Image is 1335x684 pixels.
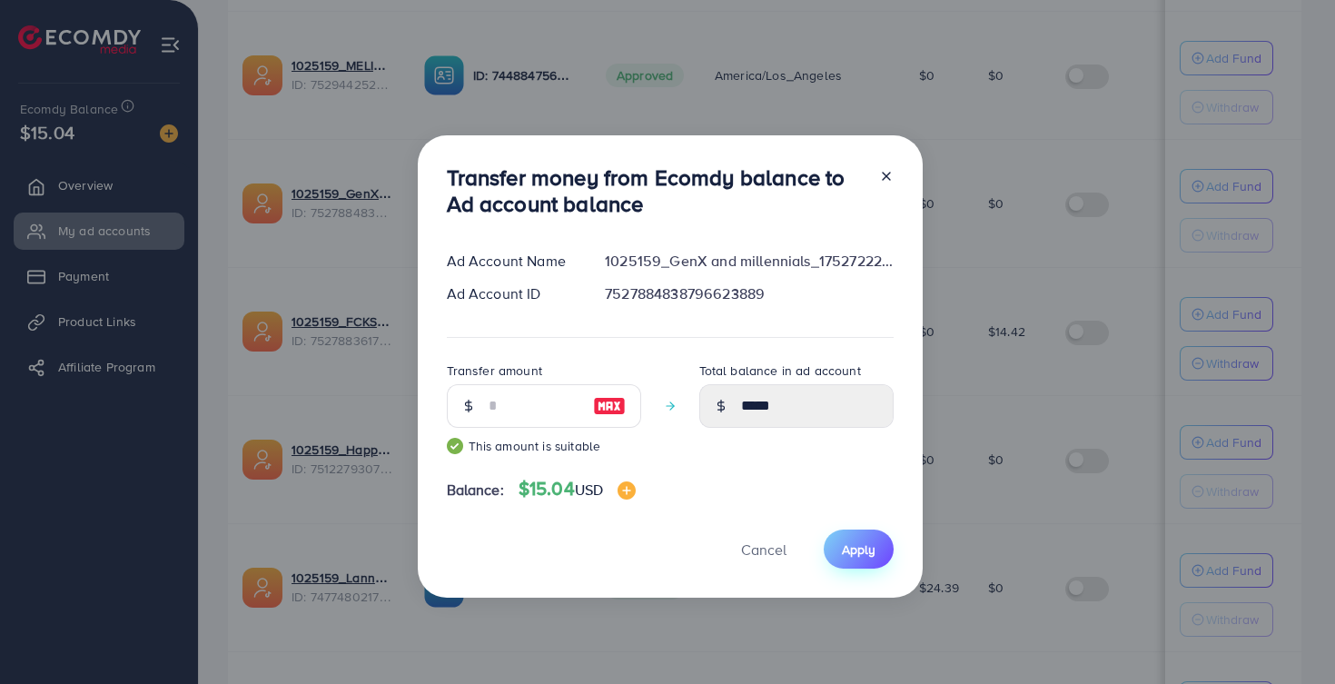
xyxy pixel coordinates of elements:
div: 7527884838796623889 [590,283,907,304]
label: Total balance in ad account [699,362,861,380]
span: Cancel [741,540,786,560]
div: Ad Account ID [432,283,591,304]
h3: Transfer money from Ecomdy balance to Ad account balance [447,164,865,217]
span: USD [575,480,603,500]
iframe: Chat [1258,602,1321,670]
img: image [618,481,636,500]
label: Transfer amount [447,362,542,380]
img: image [593,395,626,417]
div: 1025159_GenX and millennials_1752722279617 [590,251,907,272]
img: guide [447,438,463,454]
button: Cancel [718,530,809,569]
small: This amount is suitable [447,437,641,455]
span: Balance: [447,480,504,501]
span: Apply [842,540,875,559]
button: Apply [824,530,894,569]
div: Ad Account Name [432,251,591,272]
h4: $15.04 [519,478,636,501]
